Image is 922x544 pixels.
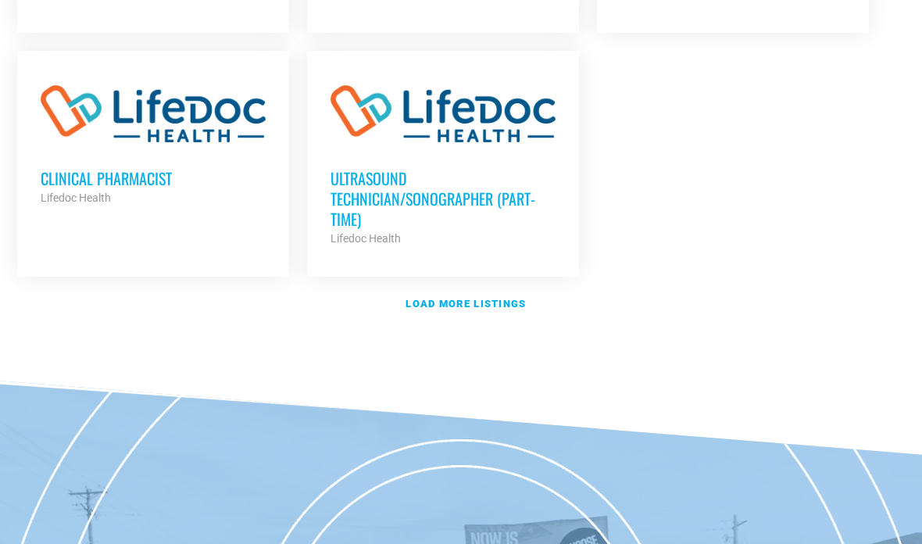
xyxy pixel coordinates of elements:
[8,286,914,322] a: Load more listings
[307,51,579,271] a: Ultrasound Technician/Sonographer (Part-Time) Lifedoc Health
[331,168,556,229] h3: Ultrasound Technician/Sonographer (Part-Time)
[406,298,526,310] strong: Load more listings
[41,168,266,188] h3: Clinical Pharmacist
[17,51,289,231] a: Clinical Pharmacist Lifedoc Health
[41,191,111,204] strong: Lifedoc Health
[331,232,401,245] strong: Lifedoc Health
